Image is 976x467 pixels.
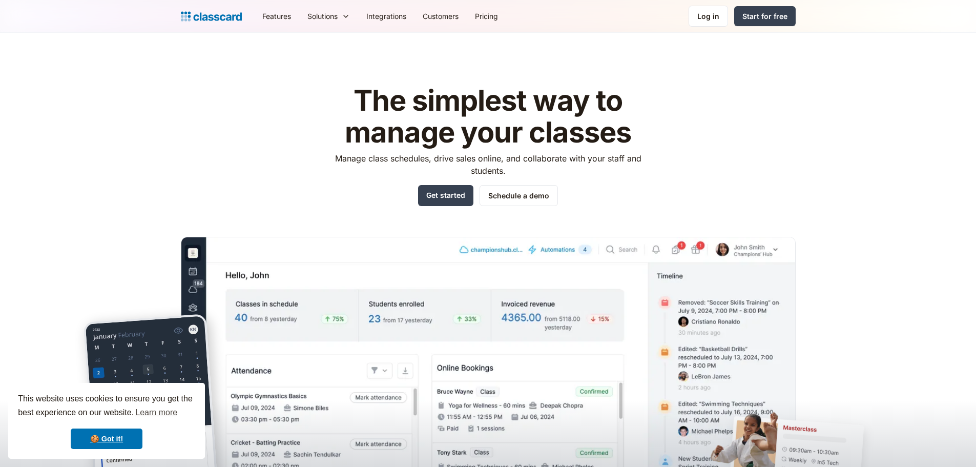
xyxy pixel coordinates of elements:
a: Start for free [734,6,796,26]
a: Integrations [358,5,414,28]
a: Schedule a demo [480,185,558,206]
div: Solutions [299,5,358,28]
p: Manage class schedules, drive sales online, and collaborate with your staff and students. [325,152,651,177]
a: Customers [414,5,467,28]
a: learn more about cookies [134,405,179,420]
div: Start for free [742,11,787,22]
a: Get started [418,185,473,206]
h1: The simplest way to manage your classes [325,85,651,148]
span: This website uses cookies to ensure you get the best experience on our website. [18,393,195,420]
a: Log in [689,6,728,27]
a: Pricing [467,5,506,28]
a: home [181,9,242,24]
a: Features [254,5,299,28]
div: cookieconsent [8,383,205,459]
div: Solutions [307,11,338,22]
div: Log in [697,11,719,22]
a: dismiss cookie message [71,429,142,449]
